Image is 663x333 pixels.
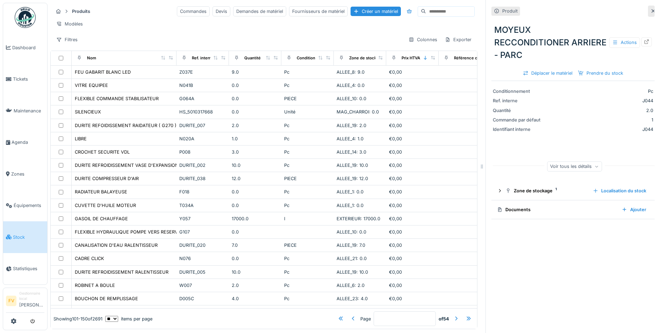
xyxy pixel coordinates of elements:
[75,122,176,129] div: DURITE REFOIDISSEMENT RAIDATEUR ( G270 )
[179,202,226,209] div: T034A
[337,203,363,208] span: ALLEE_1: 0.0
[69,8,93,15] strong: Produits
[232,122,279,129] div: 2.0
[179,149,226,155] div: P008
[232,188,279,195] div: 0.0
[233,6,286,16] div: Demandes de matériel
[179,255,226,262] div: N076
[14,202,44,209] span: Équipements
[179,109,226,115] div: HS_5010317668
[284,175,331,182] div: PIECE
[3,253,47,285] a: Statistiques
[497,206,616,213] div: Documents
[494,184,652,197] summary: Zone de stockage1Localisation du stock
[232,69,279,75] div: 9.0
[6,296,16,306] li: FV
[75,269,168,275] div: DURITE REFROIDISSEMENT RALENTISSEUR
[179,162,226,169] div: DURITE_002
[179,295,226,302] div: D005C
[337,243,365,248] span: ALLEE_19: 7.0
[75,242,158,249] div: CANALISATION D'EAU RALENTISSEUR
[75,82,108,89] div: VITRE EQUIPEE
[75,109,101,115] div: SILENCIEUX
[284,255,331,262] div: Pc
[75,69,131,75] div: FEU GABARIT BLANC LED
[493,126,545,133] div: Identifiant interne
[389,162,436,169] div: €0,00
[284,122,331,129] div: Pc
[3,190,47,222] a: Équipements
[337,123,366,128] span: ALLEE_19: 2.0
[177,6,210,16] div: Commandes
[232,202,279,209] div: 0.0
[284,202,331,209] div: Pc
[337,109,379,114] span: MAG_CHARROI: 0.0
[575,68,626,78] div: Prendre du stock
[337,83,365,88] span: ALLEE_4: 0.0
[232,242,279,249] div: 7.0
[284,242,331,249] div: PIECE
[337,163,368,168] span: ALLEE_19: 10.0
[179,215,226,222] div: Y057
[75,162,179,169] div: DURITE REFROIDISSEMENT VASE D'EXPANSION
[454,55,500,61] div: Référence constructeur
[337,136,363,141] span: ALLEE_4: 1.0
[179,229,226,235] div: G107
[389,202,436,209] div: €0,00
[337,69,365,75] span: ALLEE_8: 9.0
[493,88,545,95] div: Conditionnement
[75,229,185,235] div: FLEXIBLE HYDRAULIQUE POMPE VERS RESERVOIR
[179,95,226,102] div: G064A
[3,64,47,95] a: Tickets
[6,291,44,313] a: FV Gestionnaire local[PERSON_NAME]
[389,188,436,195] div: €0,00
[232,282,279,289] div: 2.0
[75,295,138,302] div: BOUCHON DE REMPLISSAGE
[3,158,47,190] a: Zones
[13,76,44,82] span: Tickets
[284,188,331,195] div: Pc
[389,122,436,129] div: €0,00
[232,149,279,155] div: 3.0
[389,295,436,302] div: €0,00
[389,215,436,222] div: €0,00
[493,107,545,114] div: Quantité
[548,117,653,123] div: 1
[502,8,518,14] div: Produit
[389,109,436,115] div: €0,00
[442,35,475,45] div: Exporter
[75,175,139,182] div: DURITE COMPRESSEUR D'AIR
[3,32,47,64] a: Dashboard
[389,229,436,235] div: €0,00
[53,315,102,322] div: Showing 101 - 150 of 2691
[590,186,649,195] div: Localisation du stock
[232,82,279,89] div: 0.0
[53,35,81,45] div: Filtres
[212,6,230,16] div: Devis
[75,215,128,222] div: GASOIL DE CHAUFFAGE
[179,69,226,75] div: Z037E
[75,202,136,209] div: CUVETTE D'HUILE MOTEUR
[389,175,436,182] div: €0,00
[232,269,279,275] div: 10.0
[389,282,436,289] div: €0,00
[232,162,279,169] div: 10.0
[494,203,652,216] summary: DocumentsAjouter
[389,149,436,155] div: €0,00
[389,255,436,262] div: €0,00
[493,97,545,104] div: Ref. interne
[284,149,331,155] div: Pc
[337,149,366,155] span: ALLEE_14: 3.0
[337,296,368,301] span: ALLEE_23: 4.0
[3,95,47,127] a: Maintenance
[337,269,368,275] span: ALLEE_19: 10.0
[232,95,279,102] div: 0.0
[284,82,331,89] div: Pc
[75,255,104,262] div: CADRE CLICK
[75,95,159,102] div: FLEXIBLE COMMANDE STABILISATEUR
[105,315,152,322] div: items per page
[75,188,127,195] div: RADIATEUR BALAYEUSE
[232,215,279,222] div: 17000.0
[439,315,449,322] strong: of 54
[12,139,44,146] span: Agenda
